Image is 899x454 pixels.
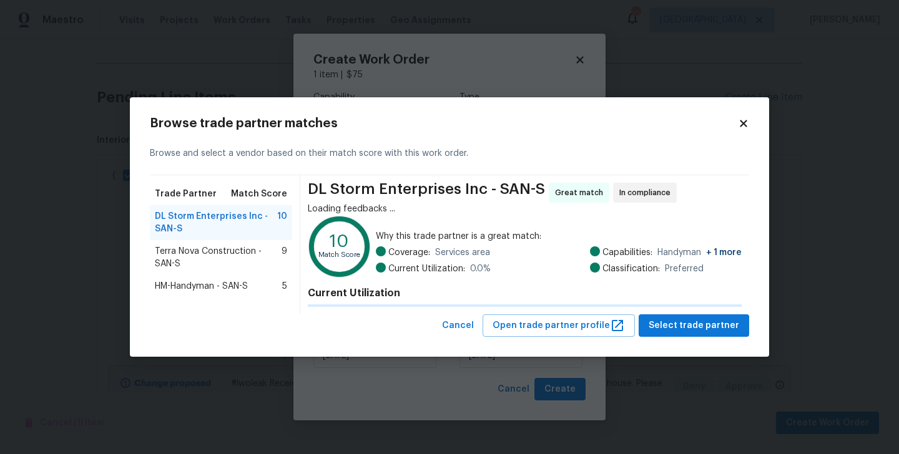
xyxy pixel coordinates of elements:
span: DL Storm Enterprises Inc - SAN-S [308,183,545,203]
span: In compliance [619,186,675,199]
span: Coverage: [388,246,430,259]
span: Trade Partner [155,188,217,200]
span: 10 [277,210,287,235]
button: Cancel [437,314,479,337]
span: Great match [555,186,608,199]
span: Cancel [442,318,474,334]
h4: Current Utilization [308,287,742,299]
span: 0.0 % [470,263,491,275]
text: Match Score [318,251,360,258]
span: DL Storm Enterprises Inc - SAN-S [155,210,277,235]
span: Current Utilization: [388,263,465,275]
span: Handyman [657,246,742,259]
span: 5 [282,280,287,292]
span: Services area [435,246,490,259]
div: Browse and select a vendor based on their match score with this work order. [150,132,749,175]
h2: Browse trade partner matches [150,117,738,130]
span: Select trade partner [649,318,739,334]
span: Why this trade partner is a great match: [376,230,742,243]
span: Open trade partner profile [493,318,625,334]
span: Match Score [231,188,287,200]
button: Open trade partner profile [483,314,635,337]
div: Loading feedbacks ... [308,203,742,215]
span: HM-Handyman - SAN-S [155,280,248,292]
text: 10 [330,232,349,249]
span: 9 [282,245,287,270]
span: Classification: [602,263,660,275]
span: Capabilities: [602,246,652,259]
span: Preferred [665,263,704,275]
button: Select trade partner [639,314,749,337]
span: + 1 more [706,248,742,257]
span: Terra Nova Construction - SAN-S [155,245,282,270]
